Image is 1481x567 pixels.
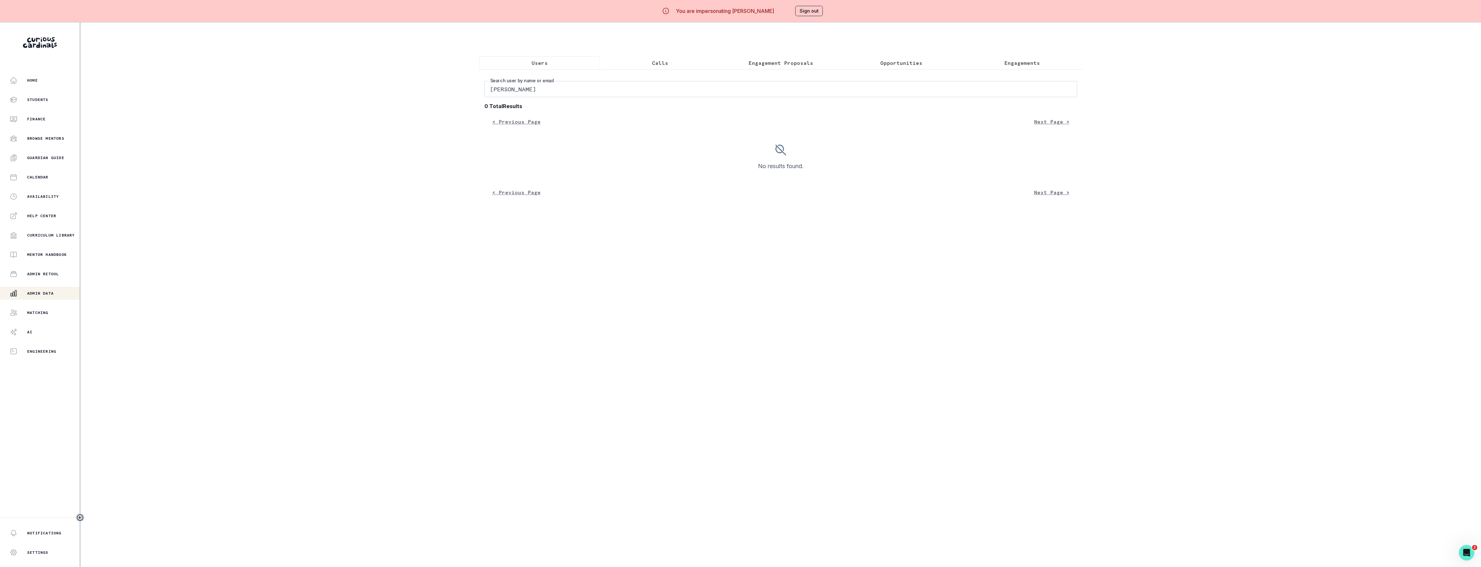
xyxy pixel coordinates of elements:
[27,271,59,277] p: Admin Retool
[1026,115,1077,128] button: Next Page >
[76,513,84,522] button: Toggle sidebar
[652,59,668,67] p: Calls
[795,6,823,16] button: Sign out
[27,136,64,141] p: Browse Mentors
[27,233,75,238] p: Curriculum Library
[881,59,923,67] p: Opportunities
[23,37,57,48] img: Curious Cardinals Logo
[749,59,813,67] p: Engagement Proposals
[27,531,62,536] p: Notifications
[27,194,59,199] p: Availability
[27,291,54,296] p: Admin Data
[27,116,46,122] p: Finance
[27,155,64,160] p: Guardian Guide
[484,186,548,199] button: < Previous Page
[27,310,48,315] p: Matching
[758,162,804,170] p: No results found.
[1026,186,1077,199] button: Next Page >
[532,59,548,67] p: Users
[1459,545,1475,561] iframe: Intercom live chat
[676,7,774,15] p: You are impersonating [PERSON_NAME]
[27,550,48,555] p: Settings
[27,252,67,257] p: Mentor Handbook
[27,329,32,335] p: AI
[27,349,56,354] p: Engineering
[27,175,48,180] p: Calendar
[27,97,48,102] p: Students
[484,115,548,128] button: < Previous Page
[484,102,1077,110] b: 0 Total Results
[1472,545,1477,550] span: 2
[27,78,38,83] p: Home
[1004,59,1040,67] p: Engagements
[27,213,56,218] p: Help Center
